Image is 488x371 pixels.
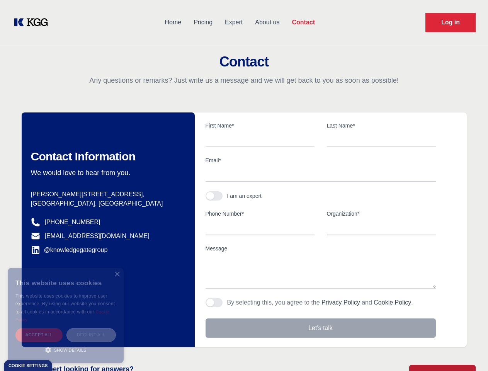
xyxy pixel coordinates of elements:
div: Show details [15,346,116,354]
a: Cookie Policy [15,310,110,322]
a: Contact [286,12,321,32]
div: Decline all [66,328,116,342]
a: About us [249,12,286,32]
p: We would love to hear from you. [31,168,182,177]
div: I am an expert [227,192,262,200]
label: Last Name* [327,122,436,129]
label: Email* [206,157,436,164]
a: Request Demo [425,13,476,32]
span: This website uses cookies to improve user experience. By using our website you consent to all coo... [15,293,115,315]
button: Let's talk [206,318,436,338]
span: Show details [54,348,87,352]
div: This website uses cookies [15,274,116,292]
h2: Contact [9,54,479,70]
iframe: Chat Widget [449,334,488,371]
h2: Contact Information [31,150,182,163]
p: Any questions or remarks? Just write us a message and we will get back to you as soon as possible! [9,76,479,85]
label: Message [206,245,436,252]
p: [PERSON_NAME][STREET_ADDRESS], [31,190,182,199]
a: @knowledgegategroup [31,245,108,255]
label: First Name* [206,122,315,129]
a: Pricing [187,12,219,32]
a: Privacy Policy [321,299,360,306]
a: Home [158,12,187,32]
a: Expert [219,12,249,32]
div: Cookie settings [9,364,48,368]
label: Phone Number* [206,210,315,218]
a: Cookie Policy [374,299,411,306]
label: Organization* [327,210,436,218]
p: [GEOGRAPHIC_DATA], [GEOGRAPHIC_DATA] [31,199,182,208]
div: Accept all [15,328,63,342]
a: [PHONE_NUMBER] [45,218,100,227]
p: By selecting this, you agree to the and . [227,298,413,307]
a: [EMAIL_ADDRESS][DOMAIN_NAME] [45,231,150,241]
a: KOL Knowledge Platform: Talk to Key External Experts (KEE) [12,16,54,29]
div: Close [114,272,120,277]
